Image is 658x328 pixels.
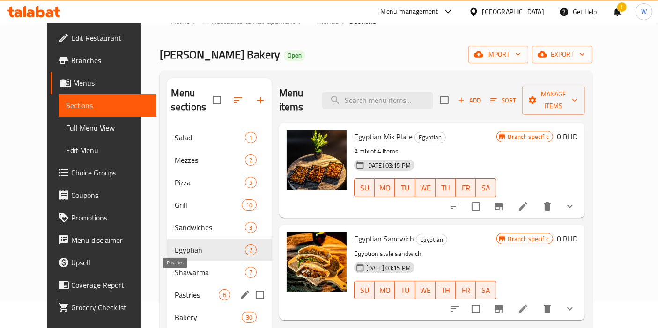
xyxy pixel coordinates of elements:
button: delete [536,195,559,218]
span: 5 [245,178,256,187]
span: Branches [71,55,149,66]
span: FR [459,181,472,195]
span: Menus [317,15,339,27]
span: Coupons [71,190,149,201]
span: SU [358,284,371,297]
button: SA [476,178,496,197]
span: Pizza [175,177,245,188]
button: Branch-specific-item [488,298,510,320]
p: A mix of 4 items [354,146,496,157]
div: Bakery [175,312,242,323]
span: Branch specific [504,132,553,141]
span: SA [480,284,492,297]
div: Salad1 [167,126,272,149]
span: [DATE] 03:15 PM [362,161,414,170]
a: Edit Restaurant [51,27,157,49]
button: delete [536,298,559,320]
span: Sandwiches [175,222,245,233]
span: 2 [245,156,256,165]
button: Add section [249,89,272,111]
a: Choice Groups [51,161,157,184]
span: Upsell [71,257,149,268]
div: Shawarma [175,267,245,278]
div: items [245,132,257,143]
nav: breadcrumb [160,15,592,27]
div: Open [284,50,305,61]
span: Edit Restaurant [71,32,149,44]
button: SA [476,281,496,299]
button: MO [375,281,395,299]
h2: Menu items [279,86,311,114]
button: Sort [488,93,518,108]
span: Coverage Report [71,279,149,291]
img: Egyptian Mix Plate [287,130,347,190]
span: Egyptian Mix Plate [354,130,413,144]
span: Sections [66,100,149,111]
span: Pastries [175,289,219,300]
div: Mezzes2 [167,149,272,171]
a: Coverage Report [51,274,157,296]
span: Choice Groups [71,167,149,178]
span: 1 [245,133,256,142]
span: Sort items [484,93,522,108]
span: W [641,7,647,17]
span: export [540,49,585,60]
a: Promotions [51,206,157,229]
li: / [342,15,346,27]
span: 3 [245,223,256,232]
div: Grill10 [167,194,272,216]
div: Egyptian [414,132,446,143]
span: Add [457,95,482,106]
button: TH [436,178,456,197]
a: Branches [51,49,157,72]
span: Egyptian [415,132,445,143]
a: Upsell [51,251,157,274]
a: Edit Menu [59,139,157,161]
div: Pastries6edit [167,284,272,306]
span: MO [378,284,391,297]
span: TH [439,181,452,195]
button: FR [456,281,476,299]
span: MO [378,181,391,195]
a: Home [160,15,190,27]
li: / [299,15,302,27]
span: 7 [245,268,256,277]
span: Egyptian [416,234,447,245]
span: TH [439,284,452,297]
span: Sections [349,15,376,27]
a: Menu disclaimer [51,229,157,251]
button: sort-choices [444,195,466,218]
button: SU [354,178,375,197]
span: Select section [435,90,454,110]
span: Manage items [530,88,577,112]
button: TU [395,281,415,299]
span: 10 [242,201,256,210]
img: Egyptian Sandwich [287,232,347,292]
span: WE [419,181,432,195]
span: import [476,49,521,60]
a: Edit menu item [518,201,529,212]
a: Grocery Checklist [51,296,157,319]
span: FR [459,284,472,297]
a: Restaurants management [200,15,295,27]
span: Egyptian Sandwich [354,232,414,246]
span: WE [419,284,432,297]
button: SU [354,281,375,299]
span: SU [358,181,371,195]
span: Menu disclaimer [71,234,149,246]
button: export [532,46,592,63]
span: [DATE] 03:15 PM [362,263,414,272]
span: 30 [242,313,256,322]
span: Edit Menu [66,145,149,156]
button: MO [375,178,395,197]
button: show more [559,195,581,218]
span: Promotions [71,212,149,223]
span: Select to update [466,299,486,319]
button: edit [238,288,252,302]
a: Menus [306,15,339,27]
span: TU [399,284,411,297]
span: TU [399,181,411,195]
